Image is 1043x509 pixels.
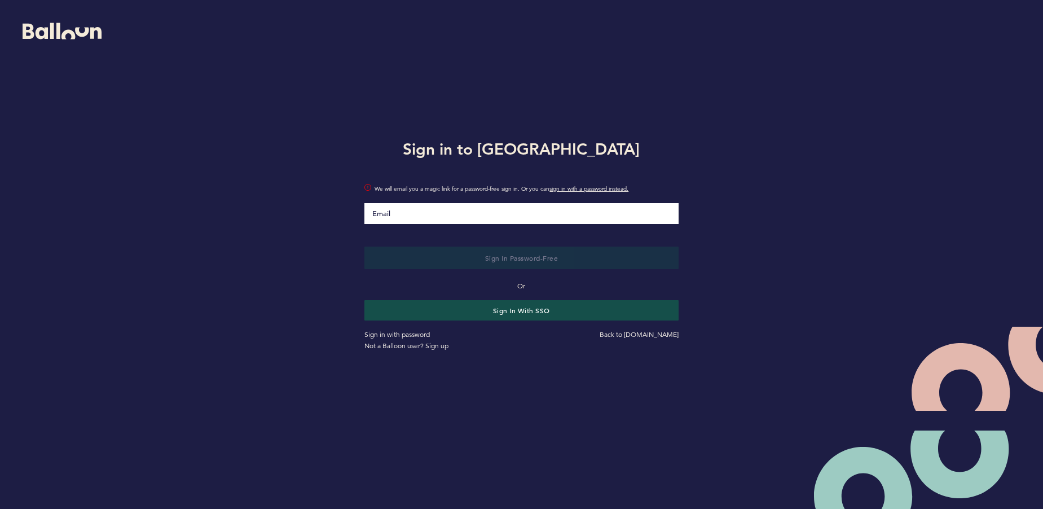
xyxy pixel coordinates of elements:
[549,185,628,192] a: sign in with a password instead.
[356,138,686,160] h1: Sign in to [GEOGRAPHIC_DATA]
[364,203,678,224] input: Email
[364,280,678,292] p: Or
[375,183,678,195] span: We will email you a magic link for a password-free sign in. Or you can
[364,247,678,269] button: Sign in Password-Free
[485,253,558,262] span: Sign in Password-Free
[364,330,430,339] a: Sign in with password
[600,330,679,339] a: Back to [DOMAIN_NAME]
[364,300,678,321] button: Sign in with SSO
[364,341,448,350] a: Not a Balloon user? Sign up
